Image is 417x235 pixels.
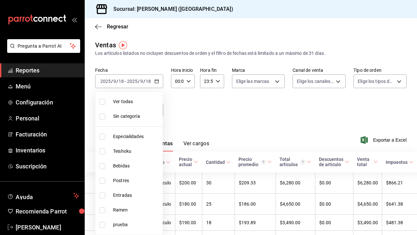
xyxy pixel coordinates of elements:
span: Entradas [113,192,160,199]
span: Bebidas [113,163,160,169]
span: Ramen [113,207,160,213]
img: Tooltip marker [119,41,127,49]
span: Teishoku [113,148,160,155]
span: Sin categoría [113,113,160,120]
span: Postres [113,177,160,184]
span: Especialidades [113,133,160,140]
span: Ver todas [113,98,160,105]
span: prueba [113,221,160,228]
